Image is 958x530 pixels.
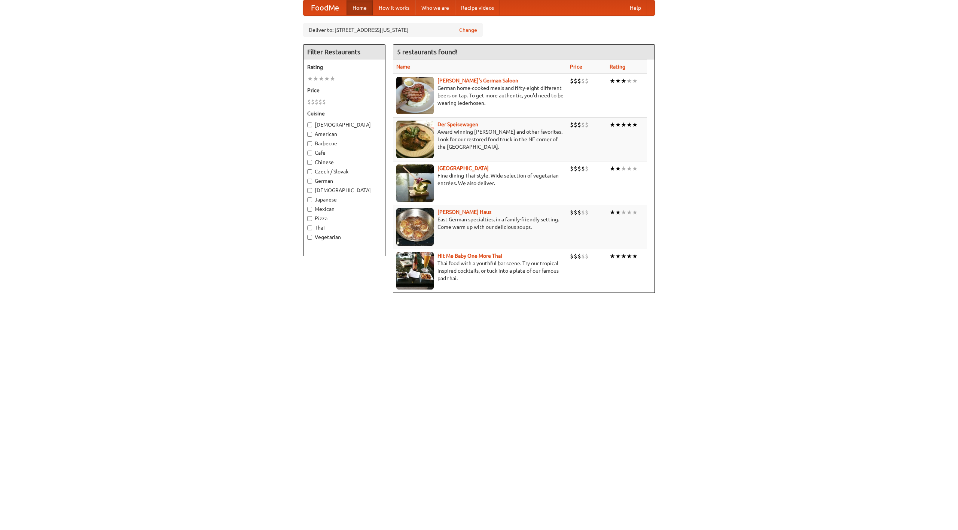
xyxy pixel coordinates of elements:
h4: Filter Restaurants [303,45,385,60]
li: $ [311,98,315,106]
li: $ [574,77,577,85]
li: $ [585,121,589,129]
input: Vegetarian [307,235,312,240]
li: $ [581,208,585,216]
img: babythai.jpg [396,252,434,290]
div: Deliver to: [STREET_ADDRESS][US_STATE] [303,23,483,37]
h5: Price [307,87,381,94]
li: $ [574,121,577,129]
li: ★ [626,164,632,173]
label: Thai [307,224,381,231]
label: Cafe [307,149,381,157]
a: Name [396,64,410,70]
input: Chinese [307,160,312,165]
li: $ [574,208,577,216]
label: Barbecue [307,140,381,147]
a: Recipe videos [455,0,500,15]
label: [DEMOGRAPHIC_DATA] [307,187,381,194]
li: ★ [610,208,615,216]
a: Who we are [415,0,455,15]
li: ★ [318,75,324,83]
li: ★ [626,252,632,260]
a: [PERSON_NAME]'s German Saloon [437,78,518,84]
a: Change [459,26,477,34]
p: East German specialties, in a family-friendly setting. Come warm up with our delicious soups. [396,216,564,231]
a: Der Speisewagen [437,121,478,127]
li: $ [581,121,585,129]
b: [PERSON_NAME] Haus [437,209,491,215]
label: [DEMOGRAPHIC_DATA] [307,121,381,128]
li: ★ [610,164,615,173]
li: ★ [610,77,615,85]
li: $ [574,252,577,260]
label: Japanese [307,196,381,203]
label: Mexican [307,205,381,213]
li: $ [318,98,322,106]
li: $ [585,164,589,173]
p: Award-winning [PERSON_NAME] and other favorites. Look for our restored food truck in the NE corne... [396,128,564,151]
input: [DEMOGRAPHIC_DATA] [307,188,312,193]
li: ★ [626,121,632,129]
img: satay.jpg [396,164,434,202]
a: [GEOGRAPHIC_DATA] [437,165,489,171]
input: German [307,179,312,184]
li: ★ [330,75,335,83]
li: ★ [626,77,632,85]
label: Pizza [307,215,381,222]
li: ★ [615,121,621,129]
li: ★ [621,77,626,85]
label: Vegetarian [307,233,381,241]
li: ★ [632,208,638,216]
a: Rating [610,64,625,70]
input: American [307,132,312,137]
img: kohlhaus.jpg [396,208,434,246]
li: $ [585,252,589,260]
a: Home [347,0,373,15]
li: $ [315,98,318,106]
li: ★ [621,164,626,173]
img: speisewagen.jpg [396,121,434,158]
li: $ [585,77,589,85]
input: Czech / Slovak [307,169,312,174]
input: Cafe [307,151,312,155]
input: [DEMOGRAPHIC_DATA] [307,122,312,127]
li: ★ [632,77,638,85]
li: $ [570,208,574,216]
li: ★ [610,252,615,260]
li: ★ [615,77,621,85]
a: Hit Me Baby One More Thai [437,253,502,259]
label: Chinese [307,158,381,166]
li: $ [581,77,585,85]
li: ★ [615,208,621,216]
li: $ [570,77,574,85]
li: $ [570,121,574,129]
li: $ [577,77,581,85]
li: ★ [610,121,615,129]
li: $ [577,252,581,260]
img: esthers.jpg [396,77,434,114]
li: ★ [621,121,626,129]
li: $ [581,164,585,173]
li: ★ [632,121,638,129]
li: ★ [621,252,626,260]
p: Thai food with a youthful bar scene. Try our tropical inspired cocktails, or tuck into a plate of... [396,260,564,282]
li: ★ [307,75,313,83]
label: German [307,177,381,185]
label: American [307,130,381,138]
a: How it works [373,0,415,15]
li: $ [577,164,581,173]
li: ★ [615,164,621,173]
ng-pluralize: 5 restaurants found! [397,48,458,55]
li: ★ [621,208,626,216]
li: $ [581,252,585,260]
a: FoodMe [303,0,347,15]
p: Fine dining Thai-style. Wide selection of vegetarian entrées. We also deliver. [396,172,564,187]
li: $ [574,164,577,173]
li: ★ [632,252,638,260]
li: $ [322,98,326,106]
h5: Rating [307,63,381,71]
